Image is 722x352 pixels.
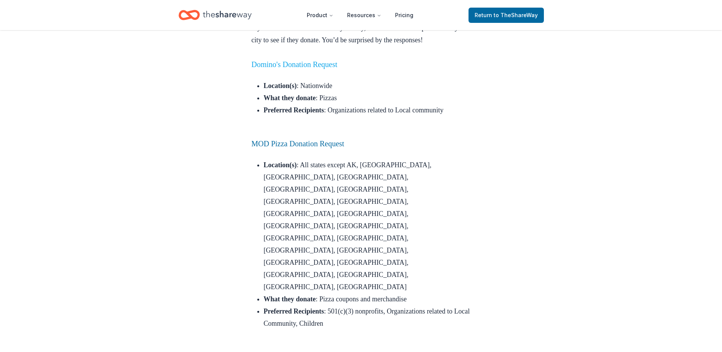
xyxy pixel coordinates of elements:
a: Pricing [389,8,419,23]
p: Many pizzerias donate gift cards or pizzas to nonprofit and school events. Even if you don’t find... [252,10,471,58]
span: to TheShareWay [494,12,538,18]
li: : 501(c)(3) nonprofits, Organizations related to Local Community, Children [264,305,471,342]
strong: What they donate [264,94,316,102]
button: Product [301,8,339,23]
button: Resources [341,8,387,23]
strong: Location(s) [264,161,297,169]
li: : Organizations related to Local community [264,104,471,128]
li: : Pizza coupons and merchandise [264,293,471,305]
a: MOD Pizza Donation Request [252,139,344,148]
a: Home [179,6,252,24]
a: Returnto TheShareWay [469,8,544,23]
strong: What they donate [264,295,316,303]
li: : Nationwide [264,80,471,92]
li: : Pizzas [264,92,471,104]
strong: Preferred Recipients [264,307,324,315]
span: Return [475,11,538,20]
a: Domino's Donation Request [252,60,338,69]
strong: Location(s) [264,82,297,90]
strong: Preferred Recipients [264,106,324,114]
nav: Main [301,6,419,24]
li: : All states except AK, [GEOGRAPHIC_DATA], [GEOGRAPHIC_DATA], [GEOGRAPHIC_DATA], [GEOGRAPHIC_DATA... [264,159,471,293]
